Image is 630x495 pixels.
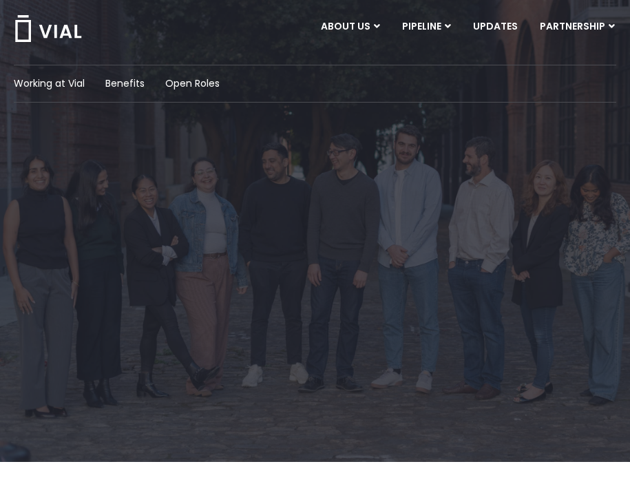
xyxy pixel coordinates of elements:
a: PIPELINEMenu Toggle [391,15,461,39]
a: ABOUT USMenu Toggle [310,15,390,39]
a: UPDATES [462,15,528,39]
img: Vial Logo [14,15,83,42]
a: PARTNERSHIPMenu Toggle [529,15,626,39]
a: Benefits [105,76,145,91]
a: Open Roles [165,76,220,91]
a: Working at Vial [14,76,85,91]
